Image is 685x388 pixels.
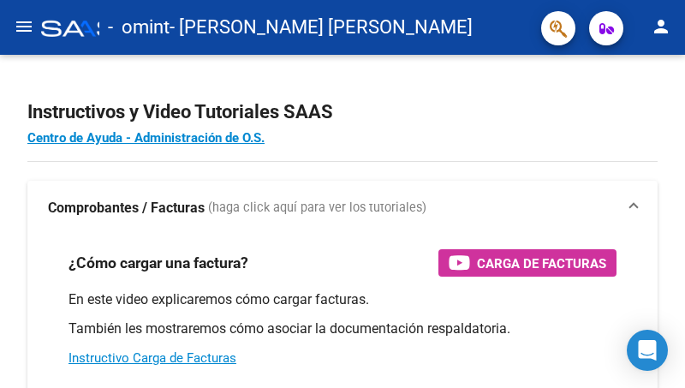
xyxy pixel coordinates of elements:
[438,249,616,277] button: Carga de Facturas
[68,251,248,275] h3: ¿Cómo cargar una factura?
[14,16,34,37] mat-icon: menu
[68,350,236,366] a: Instructivo Carga de Facturas
[651,16,671,37] mat-icon: person
[48,199,205,218] strong: Comprobantes / Facturas
[170,9,473,46] span: - [PERSON_NAME] [PERSON_NAME]
[477,253,606,274] span: Carga de Facturas
[27,181,658,236] mat-expansion-panel-header: Comprobantes / Facturas (haga click aquí para ver los tutoriales)
[108,9,170,46] span: - omint
[68,319,616,338] p: También les mostraremos cómo asociar la documentación respaldatoria.
[627,330,668,371] div: Open Intercom Messenger
[208,199,426,218] span: (haga click aquí para ver los tutoriales)
[27,130,265,146] a: Centro de Ayuda - Administración de O.S.
[68,290,616,309] p: En este video explicaremos cómo cargar facturas.
[27,96,658,128] h2: Instructivos y Video Tutoriales SAAS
